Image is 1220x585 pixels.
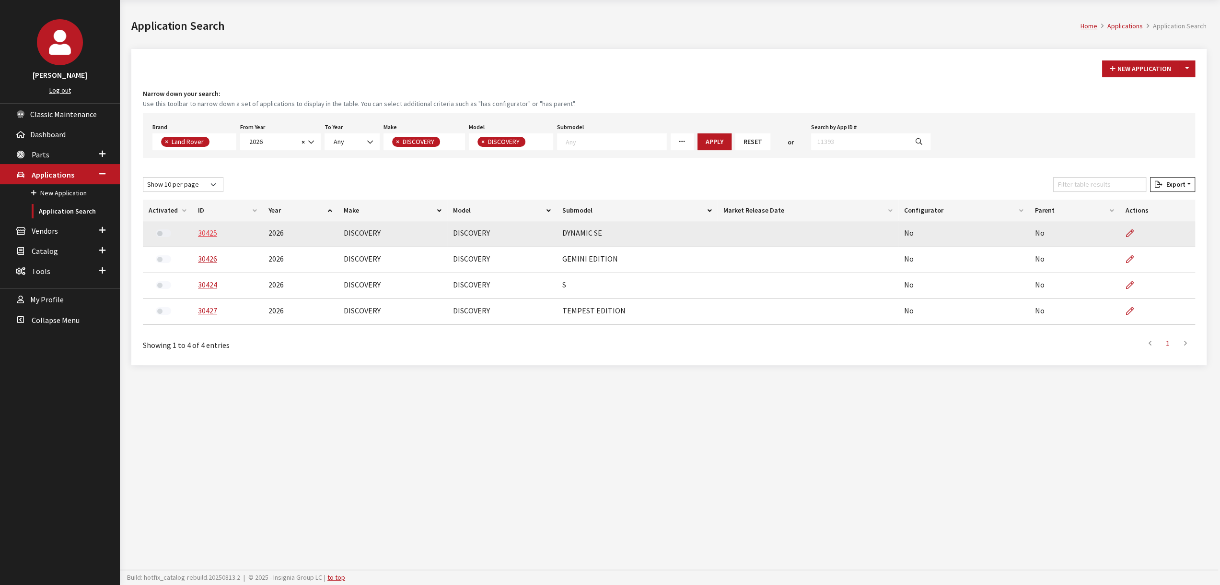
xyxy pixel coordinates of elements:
span: Catalog [32,246,58,256]
td: No [1029,221,1119,247]
span: Tools [32,266,50,276]
td: TEMPEST EDITION [557,299,718,325]
td: DISCOVERY [447,221,557,247]
span: Parts [32,150,49,159]
span: DISCOVERY [402,137,437,146]
td: 2026 [263,299,337,325]
textarea: Search [566,137,666,146]
a: to top [327,573,345,582]
div: Showing 1 to 4 of 4 entries [143,333,575,351]
textarea: Search [528,138,533,147]
button: Apply [697,133,732,150]
button: Remove item [161,137,171,147]
input: 11393 [811,133,908,150]
button: Remove item [477,137,487,147]
span: × [396,137,399,146]
td: DISCOVERY [338,221,447,247]
label: From Year [240,123,265,131]
button: Remove all items [299,137,305,148]
span: Any [334,137,344,146]
span: Classic Maintenance [30,109,97,119]
td: No [898,299,1029,325]
td: No [898,221,1029,247]
label: Model [469,123,485,131]
th: Activated: activate to sort column ascending [143,200,192,221]
th: Make: activate to sort column ascending [338,200,447,221]
td: S [557,273,718,299]
li: Application Search [1143,21,1207,31]
th: Configurator: activate to sort column ascending [898,200,1029,221]
span: DISCOVERY [487,137,522,146]
a: Log out [49,86,71,95]
td: 2026 [263,221,337,247]
li: DISCOVERY [477,137,525,147]
label: Brand [152,123,167,131]
th: Year: activate to sort column ascending [263,200,337,221]
label: Search by App ID # [811,123,857,131]
th: Market Release Date: activate to sort column ascending [718,200,898,221]
td: DYNAMIC SE [557,221,718,247]
th: Actions [1120,200,1195,221]
td: GEMINI EDITION [557,247,718,273]
span: | [324,573,325,582]
a: Edit Application [1126,247,1142,271]
span: Dashboard [30,130,66,139]
a: 30425 [198,228,217,238]
td: DISCOVERY [338,247,447,273]
button: Reset [735,133,770,150]
button: New Application [1102,60,1179,77]
a: 30427 [198,306,217,315]
label: Make [383,123,397,131]
a: Edit Application [1126,273,1142,297]
span: | [244,573,245,582]
span: Build: hotfix_catalog-rebuild.20250813.2 [127,573,240,582]
small: Use this toolbar to narrow down a set of applications to display in the table. You can select add... [143,99,1195,109]
span: Any [331,137,373,147]
th: Parent: activate to sort column ascending [1029,200,1119,221]
span: Vendors [32,226,58,236]
span: × [481,137,485,146]
h3: [PERSON_NAME] [10,69,110,81]
td: DISCOVERY [447,299,557,325]
textarea: Search [442,138,448,147]
td: No [898,247,1029,273]
span: Applications [32,170,74,179]
td: No [1029,299,1119,325]
li: Applications [1097,21,1143,31]
td: DISCOVERY [338,273,447,299]
td: No [1029,247,1119,273]
h4: Narrow down your search: [143,89,1195,99]
button: Export [1150,177,1195,192]
a: Home [1081,22,1097,30]
button: Remove item [392,137,402,147]
span: My Profile [30,295,64,305]
a: Edit Application [1126,221,1142,245]
img: John Swartwout [37,19,83,65]
span: × [302,138,305,146]
a: Edit Application [1126,299,1142,323]
li: DISCOVERY [392,137,440,147]
li: Land Rover [161,137,209,147]
span: Any [325,133,380,150]
label: Submodel [557,123,584,131]
span: 2026 [240,133,321,150]
textarea: Search [212,138,217,147]
input: Filter table results [1053,177,1146,192]
span: × [165,137,168,146]
label: To Year [325,123,343,131]
td: DISCOVERY [447,273,557,299]
th: Model: activate to sort column ascending [447,200,557,221]
span: Collapse Menu [32,315,80,325]
a: 30426 [198,254,217,263]
span: © 2025 - Insignia Group LC [248,573,322,582]
span: Land Rover [171,137,206,146]
th: ID: activate to sort column ascending [192,200,263,221]
a: 1 [1159,334,1176,353]
span: Export [1162,180,1185,189]
h1: Application Search [131,17,1081,35]
td: 2026 [263,247,337,273]
td: DISCOVERY [338,299,447,325]
span: 2026 [246,137,299,147]
td: 2026 [263,273,337,299]
a: 30424 [198,280,217,289]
